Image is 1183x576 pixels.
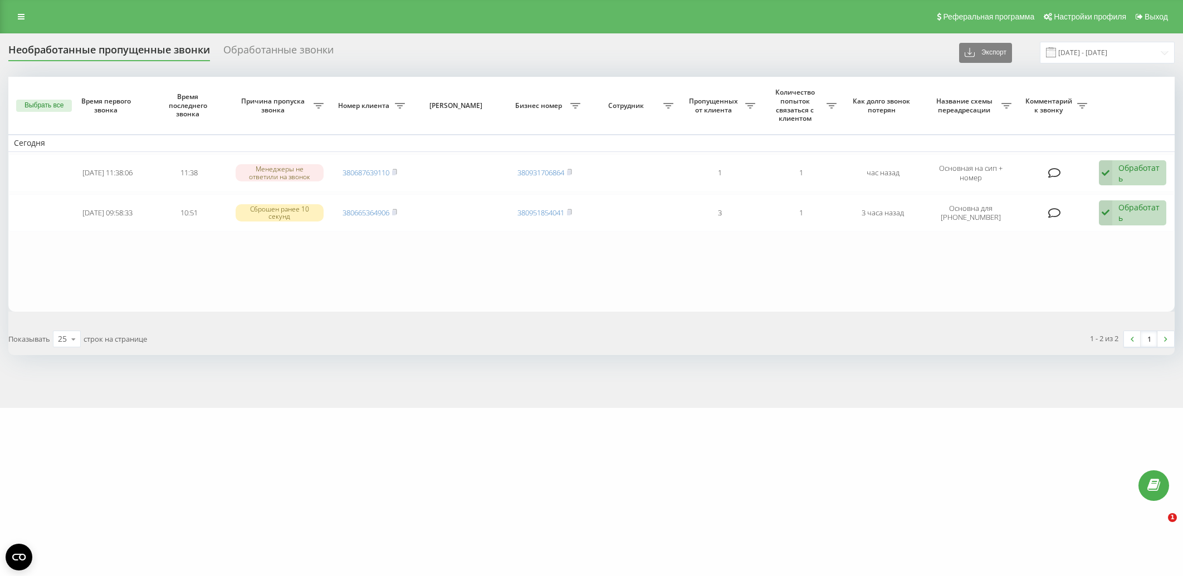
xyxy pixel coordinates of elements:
span: Причина пропуска звонка [236,97,314,114]
td: 10:51 [148,194,230,232]
td: 11:38 [148,154,230,192]
button: Экспорт [959,43,1012,63]
td: 1 [679,154,761,192]
td: Основная на сип + номер [924,154,1018,192]
a: 380931706864 [517,168,564,178]
span: [PERSON_NAME] [421,101,495,110]
span: строк на странице [84,334,147,344]
td: Сегодня [8,135,1175,151]
span: Время первого звонка [76,97,139,114]
div: 25 [58,333,67,344]
td: [DATE] 11:38:06 [67,154,149,192]
td: 3 часа назад [842,194,924,232]
span: Настройки профиля [1054,12,1126,21]
span: 1 [1168,513,1177,522]
span: Бизнес номер [510,101,570,110]
div: Обработать [1118,163,1161,184]
a: 1 [1141,331,1157,347]
a: 380687639110 [343,168,389,178]
td: 1 [761,154,843,192]
span: Пропущенных от клиента [685,97,745,114]
a: 380951854041 [517,208,564,218]
td: 1 [761,194,843,232]
button: Open CMP widget [6,544,32,570]
span: Количество попыток связаться с клиентом [766,88,827,122]
td: Основна для [PHONE_NUMBER] [924,194,1018,232]
td: час назад [842,154,924,192]
span: Как долго звонок потерян [852,97,915,114]
td: [DATE] 09:58:33 [67,194,149,232]
span: Реферальная программа [943,12,1034,21]
div: Обработать [1118,202,1161,223]
span: Время последнего звонка [158,92,221,119]
span: Номер клиента [335,101,395,110]
span: Сотрудник [591,101,664,110]
div: Обработанные звонки [223,44,334,61]
div: 1 - 2 из 2 [1090,333,1118,344]
span: Показывать [8,334,50,344]
span: Комментарий к звонку [1023,97,1077,114]
span: Название схемы переадресации [930,97,1002,114]
td: 3 [679,194,761,232]
div: Необработанные пропущенные звонки [8,44,210,61]
iframe: Intercom live chat [1145,513,1172,540]
button: Выбрать все [16,100,72,112]
div: Менеджеры не ответили на звонок [236,164,324,181]
div: Сброшен ранее 10 секунд [236,204,324,221]
a: 380665364906 [343,208,389,218]
span: Выход [1145,12,1168,21]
